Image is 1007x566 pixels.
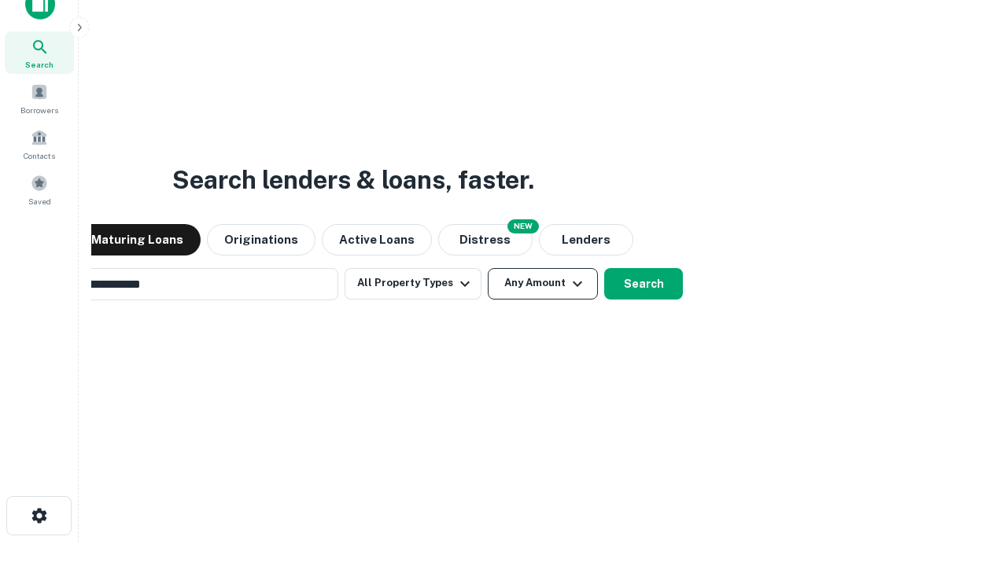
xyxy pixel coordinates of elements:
[507,219,539,233] div: NEW
[20,104,58,116] span: Borrowers
[24,149,55,162] span: Contacts
[25,58,53,71] span: Search
[28,195,51,208] span: Saved
[5,77,74,119] a: Borrowers
[172,161,534,199] h3: Search lenders & loans, faster.
[928,440,1007,516] iframe: Chat Widget
[207,224,315,255] button: Originations
[604,268,683,300] button: Search
[488,268,598,300] button: Any Amount
[345,268,481,300] button: All Property Types
[5,31,74,74] a: Search
[539,224,633,255] button: Lenders
[322,224,432,255] button: Active Loans
[438,224,533,255] button: Search distressed loans with lien and other non-mortgage details.
[5,168,74,211] a: Saved
[74,224,201,255] button: Maturing Loans
[5,123,74,165] a: Contacts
